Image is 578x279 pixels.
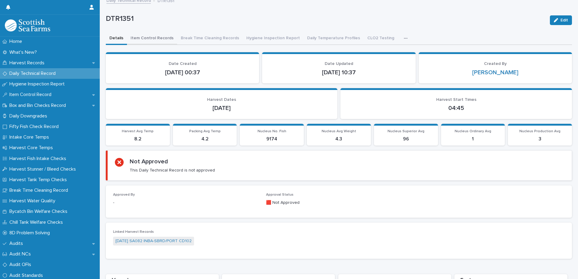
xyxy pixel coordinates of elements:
p: 8D Problem Solving [7,230,55,236]
p: 4.2 [177,136,233,142]
p: Fifty Fish Check Record [7,124,63,130]
a: [DATE] SA082 INBA-SBRD/PORT CD102 [115,238,192,244]
span: Created By [484,62,507,66]
span: Date Updated [325,62,353,66]
p: DTR1351 [106,14,545,23]
p: 8.2 [109,136,166,142]
span: Harvest Start Times [436,98,476,102]
p: Harvest Fish Intake Checks [7,156,71,162]
p: Harvest Records [7,60,49,66]
p: - [113,200,259,206]
button: CLO2 Testing [364,32,398,45]
p: 9174 [243,136,300,142]
img: mMrefqRFQpe26GRNOUkG [5,19,50,31]
p: Daily Downgrades [7,113,52,119]
button: Hygiene Inspection Report [243,32,304,45]
p: [DATE] [113,104,330,112]
span: Linked Harvest Records [113,230,154,234]
button: Edit [550,15,572,25]
p: Daily Technical Record [7,71,60,76]
span: Approved By [113,193,135,197]
p: Audits [7,241,28,246]
p: Break Time Cleaning Record [7,188,73,193]
p: Chill Tank Welfare Checks [7,220,68,225]
p: Intake Core Temps [7,134,54,140]
span: Packing Avg Temp [189,130,221,133]
span: Nucleus Superior Avg [388,130,424,133]
span: Nucleus Avg Weight [322,130,356,133]
p: Hygiene Inspection Report [7,81,70,87]
p: [DATE] 00:37 [113,69,252,76]
p: 04:45 [348,104,565,112]
p: 4.3 [310,136,367,142]
p: 1 [445,136,502,142]
button: Item Control Records [127,32,177,45]
p: Audit NCs [7,251,36,257]
button: Details [106,32,127,45]
span: Nucleus No. Fish [258,130,286,133]
p: Harvest Water Quality [7,198,60,204]
p: Item Control Record [7,92,56,98]
p: Harvest Stunner / Bleed Checks [7,166,81,172]
p: This Daily Technical Record is not approved [130,168,215,173]
span: Harvest Avg Temp [122,130,154,133]
p: What's New? [7,50,42,55]
span: Nucleus Production Avg [519,130,560,133]
p: Audit Standards [7,273,48,278]
span: Harvest Dates [207,98,236,102]
span: Edit [560,18,568,22]
h2: Not Approved [130,158,168,165]
p: 🟥 Not Approved [266,200,412,206]
p: Harvest Tank Temp Checks [7,177,72,183]
p: 96 [378,136,434,142]
span: Nucleus Ordinary Avg [455,130,491,133]
p: Bycatch Bin Welfare Checks [7,209,72,214]
a: [PERSON_NAME] [472,69,518,76]
p: Audit OFIs [7,262,36,268]
p: Harvest Core Temps [7,145,58,151]
span: Date Created [169,62,196,66]
p: [DATE] 10:37 [269,69,408,76]
button: Daily Temperature Profiles [304,32,364,45]
button: Break Time Cleaning Records [177,32,243,45]
p: Box and Bin Checks Record [7,103,71,108]
p: 3 [511,136,568,142]
span: Approval Status [266,193,294,197]
p: Home [7,39,27,44]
